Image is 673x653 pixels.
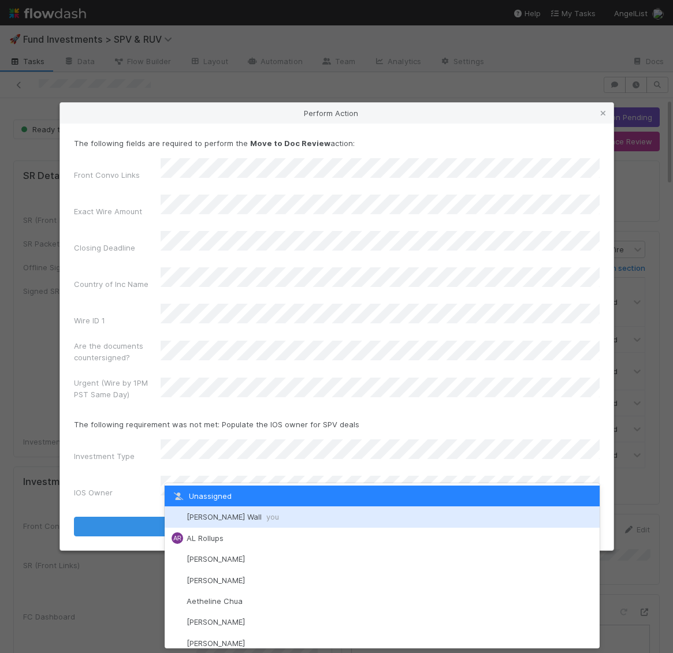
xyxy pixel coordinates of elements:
label: Investment Type [74,450,135,462]
img: avatar_103f69d0-f655-4f4f-bc28-f3abe7034599.png [172,595,183,607]
label: Front Convo Links [74,169,140,181]
p: The following fields are required to perform the action: [74,137,600,149]
img: avatar_a2647de5-9415-4215-9880-ea643ac47f2f.png [172,637,183,649]
span: [PERSON_NAME] [187,639,245,648]
span: AL Rollups [187,533,224,543]
span: Aetheline Chua [187,596,243,606]
span: Unassigned [172,491,232,501]
span: [PERSON_NAME] [187,576,245,585]
span: AR [173,535,181,542]
span: [PERSON_NAME] [187,554,245,564]
button: Move to Doc Review [74,517,600,536]
span: you [266,512,279,521]
label: Urgent (Wire by 1PM PST Same Day) [74,377,161,400]
img: avatar_df83acd9-d480-4d6e-a150-67f005a3ea0d.png [172,617,183,628]
div: Perform Action [60,103,613,124]
img: avatar_55a2f090-1307-4765-93b4-f04da16234ba.png [172,554,183,565]
div: AL Rollups [172,532,183,544]
img: avatar_1d14498f-6309-4f08-8780-588779e5ce37.png [172,574,183,586]
label: Country of Inc Name [74,278,148,290]
strong: Move to Doc Review [250,139,330,148]
img: avatar_041b9f3e-9684-4023-b9b7-2f10de55285d.png [172,512,183,523]
label: Wire ID 1 [74,315,105,326]
p: The following requirement was not met: Populate the IOS owner for SPV deals [74,419,600,430]
label: Exact Wire Amount [74,206,142,217]
label: Closing Deadline [74,242,135,253]
label: Are the documents countersigned? [74,340,161,363]
label: IOS Owner [74,487,113,498]
span: [PERSON_NAME] [187,617,245,626]
span: [PERSON_NAME] Wall [187,512,279,521]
